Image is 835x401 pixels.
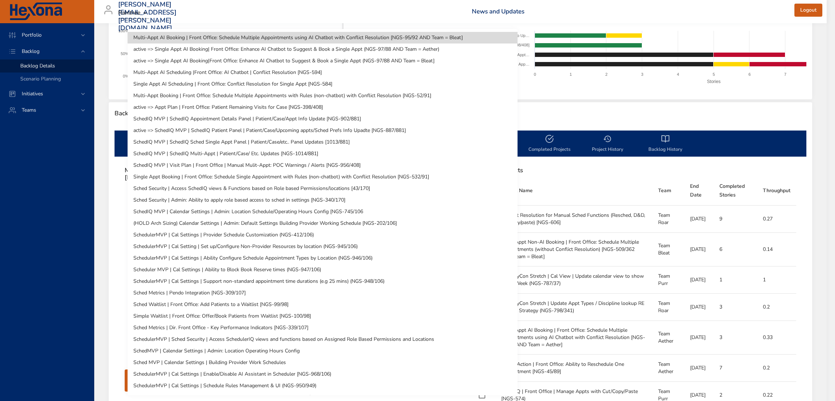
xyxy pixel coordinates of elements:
[128,322,518,334] li: Sched Metrics | Dir. Front Office - Key Performance Indicators [NGS-339/107]
[128,310,518,322] li: Simple Waitlist | Front Office: Offer/Book Patients from Waitlist [NGS-100/98]
[128,136,518,148] li: SchedIQ MVP | SchedIQ Sched Single Appt Panel | Patient/Case/etc.. Panel Updates [1013/881]
[128,276,518,287] li: SchedulerMVP | Cal Settings | Support non-standard appointment time durations (e.g 25 mins) (NGS-...
[128,113,518,125] li: SchedIQ MVP | SchedIQ Appointment Details Panel | Patient/Case/Appt Info Update [NGS-902/881]
[128,78,518,90] li: Single Appt AI Scheduling | Front Office: Conflict Resolution for Single Appt [NGS-584]
[128,368,518,380] li: SchedulerMVP | Cal Settings | Enable/Disable AI Assistant in Scheduler [NGS-968/106)
[128,125,518,136] li: active => SchedIQ MVP | SchedIQ Patient Panel | Patient/Case/Upcoming appts/Sched Prefs Info Upad...
[128,160,518,171] li: SchedIQ MVP | Visit Plan | Front Office | Manual Mulit-Appt: POC Warnings / Alerts [NGS-956/408]
[128,67,518,78] li: Multi-Appt AI Scheduling |Front Office: AI Chatbot | Conflict Resolution [NGS-594]
[128,264,518,276] li: Scheduler MVP | Cal Settings | Ability to Block Book Reserve times (NGS-947/106)
[128,252,518,264] li: SchedulerMVP | Cal Settings | Ability Configure Schedule Appointment Types by Location (NGS-946/106)
[128,90,518,102] li: Multi-Appt Booking | Front Office: Schedule Multiple Appointments with Rules (non-chatbot) with C...
[128,229,518,241] li: SchedulerMVP | Cal Settings | Provider Schedule Customization (NGS-412/106)
[128,183,518,194] li: Sched Security | Access SchedIQ views & Functions based on Role based Permissions/locations [43/170]
[128,241,518,252] li: SchedulerMVP | Cal Setting | Set up/Configure Non-Provider Resources by location (NGS-945/106)
[128,345,518,357] li: SchedMVP | Calendar Settings | Admin: Location Operating Hours Config
[128,218,518,229] li: (HOLD Arch Sizing) Calendar Settings | Admin: Default Settings Building Provider Working Schedule...
[128,148,518,160] li: SchedIQ MVP | SchedIQ Multi-Appt | Patient/Case/ Etc. Updates [NGS-1014/881]
[128,171,518,183] li: Single Appt Booking | Front Office: Schedule Single Appointment with Rules (non-chatbot) with Con...
[128,194,518,206] li: Sched Security | Admin: Ability to apply role based access to sched in settings [NGS-340/170]
[128,206,518,218] li: SchedIQ MVP | Calendar Settings | Admin: Location Schedule/Operating Hours Config [NGS-745/106
[128,334,518,345] li: SchedulerMVP | Sched Security | Access SchedulerIQ views and functions based on Assigned Role Bas...
[128,44,518,55] li: active => Single Appt AI Booking| Front Office: Enhance AI Chatbot to Suggest & Book a Single App...
[128,55,518,67] li: active => Single Appt AI Booking|Front Office: Enhance AI Chatbot to Suggest & Book a Single Appt...
[128,357,518,368] li: Sched MVP | Calendar Settings | Building Provider Work Schedules
[128,102,518,113] li: active => Appt Plan | Front Office: Patient Remaining Visits for Case [NGS-398/408]
[128,287,518,299] li: Sched Metrics | Pendo Integration [NGS-309/107]
[128,32,518,44] li: Multi-Appt AI Booking | Front Office: Schedule Multiple Appointments using AI Chatbot with Confli...
[128,380,518,392] li: SchedulerMVP | Cal Settings | Schedule Rules Management & UI (NGS-950/949)
[128,299,518,310] li: Sched Waitlist | Front Office: Add Patients to a Waitlist [NGS-99/98]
